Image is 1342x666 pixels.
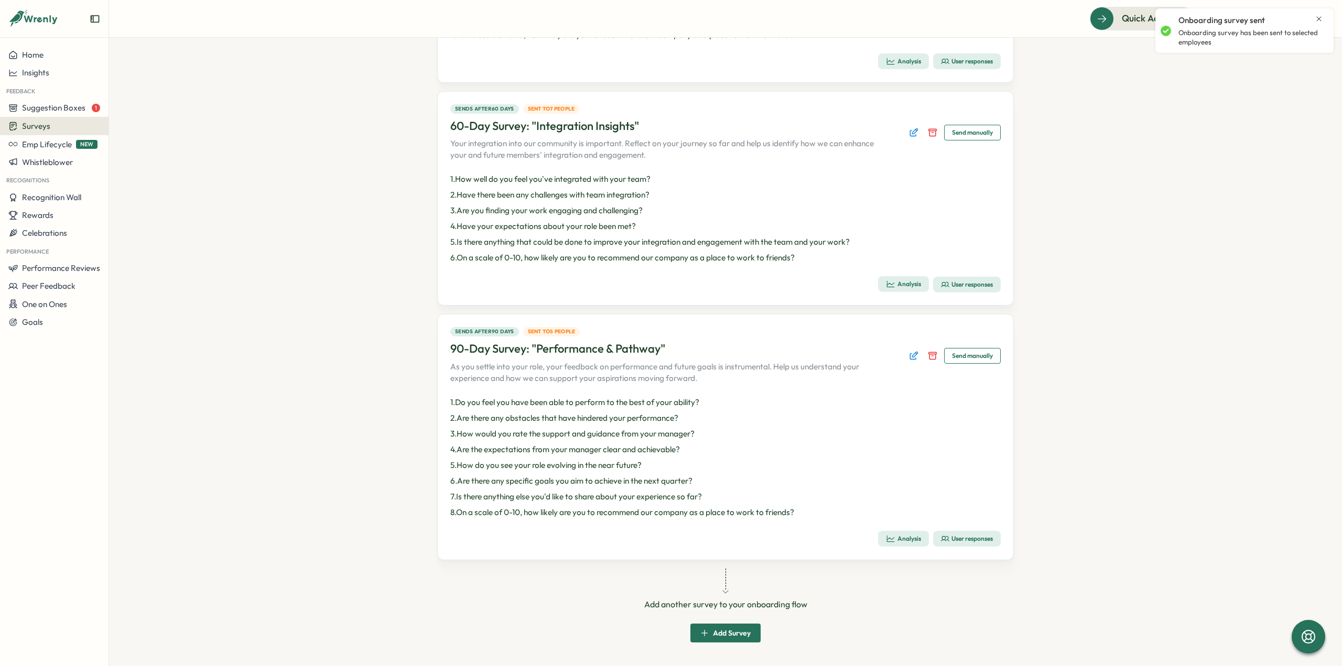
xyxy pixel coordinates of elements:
h3: 90-Day Survey: "Performance & Pathway" [450,341,665,357]
p: Your integration into our community is important. Reflect on your journey so far and help us iden... [450,138,885,161]
button: User responses [933,531,1001,547]
div: User responses [941,534,993,543]
span: NEW [76,140,98,149]
p: 2 . Are there any obstacles that have hindered your performance? [450,412,1001,424]
p: 4 . Are the expectations from your manager clear and achievable? [450,444,1001,455]
button: Send manually [944,348,1001,364]
span: Goals [22,317,43,327]
button: Send manually [944,125,1001,140]
p: Onboarding survey has been sent to selected employees [1178,28,1323,47]
p: Add another survey to your onboarding flow [644,598,807,611]
span: Sends after 60 days [455,105,514,113]
div: Analysis [886,279,921,289]
span: Suggestion Boxes [22,103,85,113]
p: 3 . How would you rate the support and guidance from your manager? [450,428,1001,440]
span: One on Ones [22,299,67,309]
button: User responses [933,53,1001,69]
h3: 60-Day Survey: "Integration Insights" [450,118,639,134]
span: Insights [22,68,49,78]
button: Edit survey [906,125,921,140]
span: Send manually [952,348,993,363]
button: Analysis [878,53,929,69]
div: User responses [941,280,993,289]
a: Analysis [878,53,929,70]
span: Surveys [22,121,50,131]
p: 8 . On a scale of 0-10, how likely are you to recommend our company as a place to work to friends? [450,507,1001,518]
p: 6 . Are there any specific goals you aim to achieve in the next quarter? [450,475,1001,487]
p: Onboarding survey sent [1178,15,1265,26]
p: 5 . Is there anything that could be done to improve your integration and engagement with the team... [450,236,1001,248]
p: 2 . Have there been any challenges with team integration? [450,189,1001,201]
span: Sent to 5 people [528,327,576,336]
span: Whistleblower [22,157,73,167]
button: Add Survey [690,624,761,642]
button: Analysis [878,276,929,292]
span: Sends after 90 days [455,327,514,336]
div: User responses [941,57,993,65]
p: 5 . How do you see your role evolving in the near future? [450,460,1001,471]
button: Disable survey [925,125,940,140]
span: Quick Actions [1122,12,1179,25]
button: Disable survey [925,348,940,363]
p: 7 . Is there anything else you'd like to share about your experience so far? [450,491,1001,503]
span: Home [22,50,44,60]
span: Rewards [22,210,53,220]
button: Close notification [1315,15,1323,23]
span: Peer Feedback [22,281,75,291]
div: Add Survey [700,629,751,637]
span: Sent to 7 people [528,105,575,113]
p: 4 . Have your expectations about your role been met? [450,221,1001,232]
span: Performance Reviews [22,263,100,273]
span: 1 [92,104,100,112]
p: 1 . Do you feel you have been able to perform to the best of your ability? [450,397,1001,408]
span: Emp Lifecycle [22,139,72,149]
button: Analysis [878,531,929,547]
span: Celebrations [22,228,67,238]
button: Expand sidebar [90,14,100,24]
button: Quick Actions [1090,7,1194,30]
button: User responses [933,277,1001,292]
div: Analysis [886,534,921,543]
p: 1 . How well do you feel you've integrated with your team? [450,173,1001,185]
p: As you settle into your role, your feedback on performance and future goals is instrumental. Help... [450,361,885,384]
p: 6 . On a scale of 0-10, how likely are you to recommend our company as a place to work to friends? [450,252,1001,264]
div: Analysis [886,57,921,66]
span: Recognition Wall [22,192,81,202]
button: Edit survey [906,348,921,363]
p: 3 . Are you finding your work engaging and challenging? [450,205,1001,216]
span: Send manually [952,125,993,140]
